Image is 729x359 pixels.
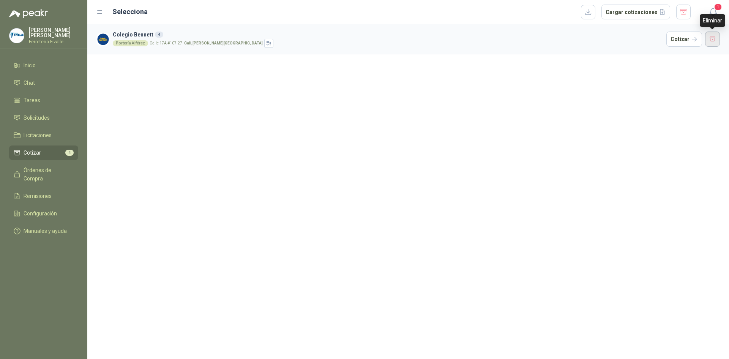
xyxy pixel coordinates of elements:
a: Inicio [9,58,78,73]
span: Órdenes de Compra [24,166,71,183]
p: Calle 17A #107-27 - [150,41,263,45]
a: Tareas [9,93,78,108]
button: Cotizar [666,32,702,47]
a: Órdenes de Compra [9,163,78,186]
span: Tareas [24,96,40,104]
span: Licitaciones [24,131,52,139]
a: Licitaciones [9,128,78,142]
span: Remisiones [24,192,52,200]
span: Cotizar [24,149,41,157]
img: Company Logo [96,33,110,46]
strong: Cali , [PERSON_NAME][GEOGRAPHIC_DATA] [184,41,263,45]
div: 4 [155,32,163,38]
a: Manuales y ayuda [9,224,78,238]
h2: Selecciona [112,6,148,17]
span: Inicio [24,61,36,70]
div: Portería Alférez [113,40,148,46]
a: Configuración [9,206,78,221]
span: Manuales y ayuda [24,227,67,235]
button: 1 [706,5,720,19]
span: Solicitudes [24,114,50,122]
img: Logo peakr [9,9,48,18]
span: Configuración [24,209,57,218]
span: 4 [65,150,74,156]
div: Eliminar [700,14,725,27]
p: Ferreteria Fivalle [29,40,78,44]
p: [PERSON_NAME] [PERSON_NAME] [29,27,78,38]
img: Company Logo [9,28,24,43]
a: Solicitudes [9,111,78,125]
a: Chat [9,76,78,90]
span: 1 [714,3,722,11]
a: Cotizar4 [9,145,78,160]
a: Remisiones [9,189,78,203]
button: Cargar cotizaciones [601,5,670,20]
span: Chat [24,79,35,87]
h3: Colegio Bennett [113,30,663,39]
